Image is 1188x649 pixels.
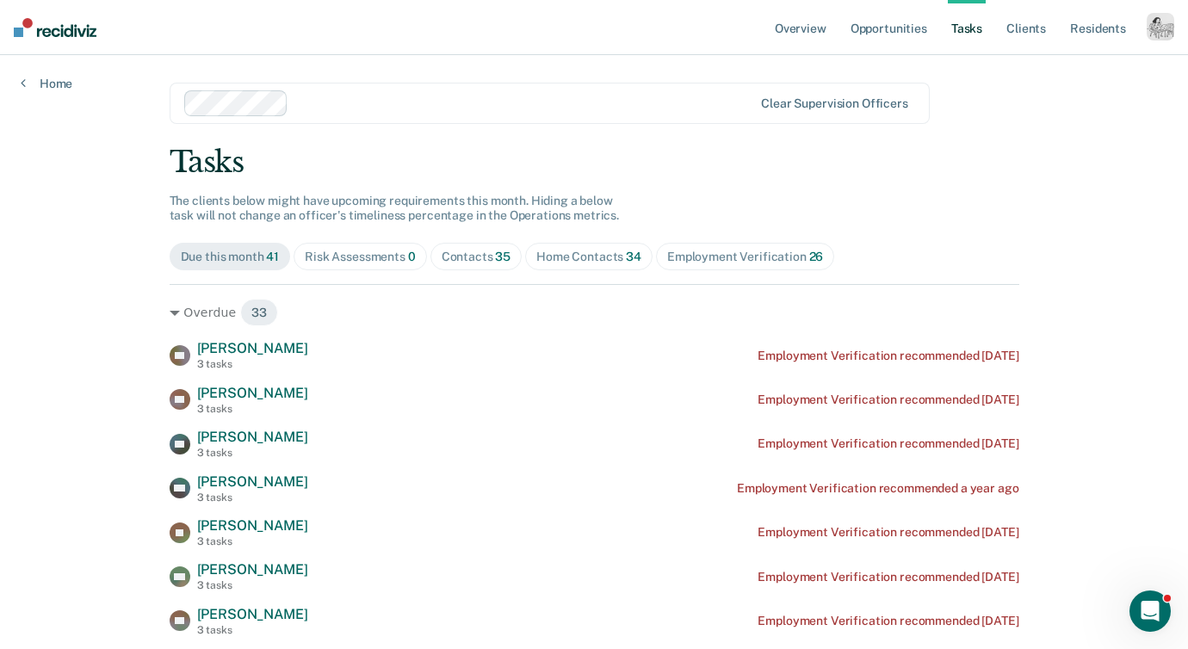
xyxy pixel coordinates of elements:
div: Employment Verification [667,250,823,264]
span: [PERSON_NAME] [197,561,308,578]
span: [PERSON_NAME] [197,340,308,356]
div: Contacts [442,250,511,264]
div: 3 tasks [197,579,308,591]
div: 3 tasks [197,403,308,415]
span: 34 [626,250,641,263]
div: 3 tasks [197,624,308,636]
div: Tasks [170,145,1019,180]
span: [PERSON_NAME] [197,473,308,490]
iframe: Intercom live chat [1129,590,1171,632]
span: 26 [809,250,824,263]
div: 3 tasks [197,491,308,504]
div: Risk Assessments [305,250,416,264]
div: Employment Verification recommended [DATE] [758,614,1018,628]
div: Overdue 33 [170,299,1019,326]
div: Home Contacts [536,250,641,264]
div: Employment Verification recommended [DATE] [758,570,1018,584]
span: 0 [408,250,416,263]
div: Due this month [181,250,280,264]
div: Clear supervision officers [761,96,907,111]
div: Employment Verification recommended [DATE] [758,525,1018,540]
div: 3 tasks [197,358,308,370]
span: The clients below might have upcoming requirements this month. Hiding a below task will not chang... [170,194,620,222]
a: Home [21,76,72,91]
span: [PERSON_NAME] [197,429,308,445]
span: 35 [495,250,510,263]
span: [PERSON_NAME] [197,517,308,534]
div: Employment Verification recommended [DATE] [758,436,1018,451]
img: Recidiviz [14,18,96,37]
span: 33 [240,299,278,326]
div: 3 tasks [197,447,308,459]
span: [PERSON_NAME] [197,606,308,622]
span: 41 [266,250,279,263]
div: Employment Verification recommended [DATE] [758,392,1018,407]
div: Employment Verification recommended [DATE] [758,349,1018,363]
span: [PERSON_NAME] [197,385,308,401]
div: Employment Verification recommended a year ago [737,481,1019,496]
div: 3 tasks [197,535,308,547]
